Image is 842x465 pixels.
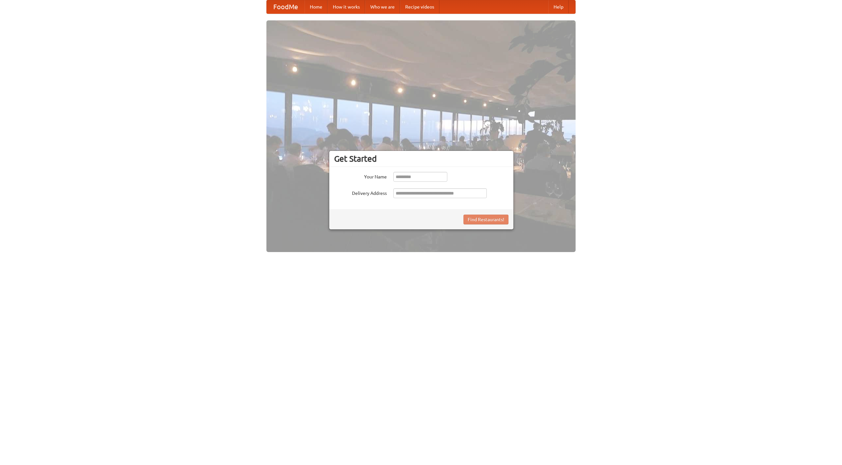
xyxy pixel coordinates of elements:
a: Who we are [365,0,400,13]
h3: Get Started [334,154,508,164]
a: How it works [328,0,365,13]
label: Delivery Address [334,188,387,197]
a: Home [305,0,328,13]
a: FoodMe [267,0,305,13]
a: Help [548,0,569,13]
a: Recipe videos [400,0,439,13]
label: Your Name [334,172,387,180]
button: Find Restaurants! [463,215,508,224]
